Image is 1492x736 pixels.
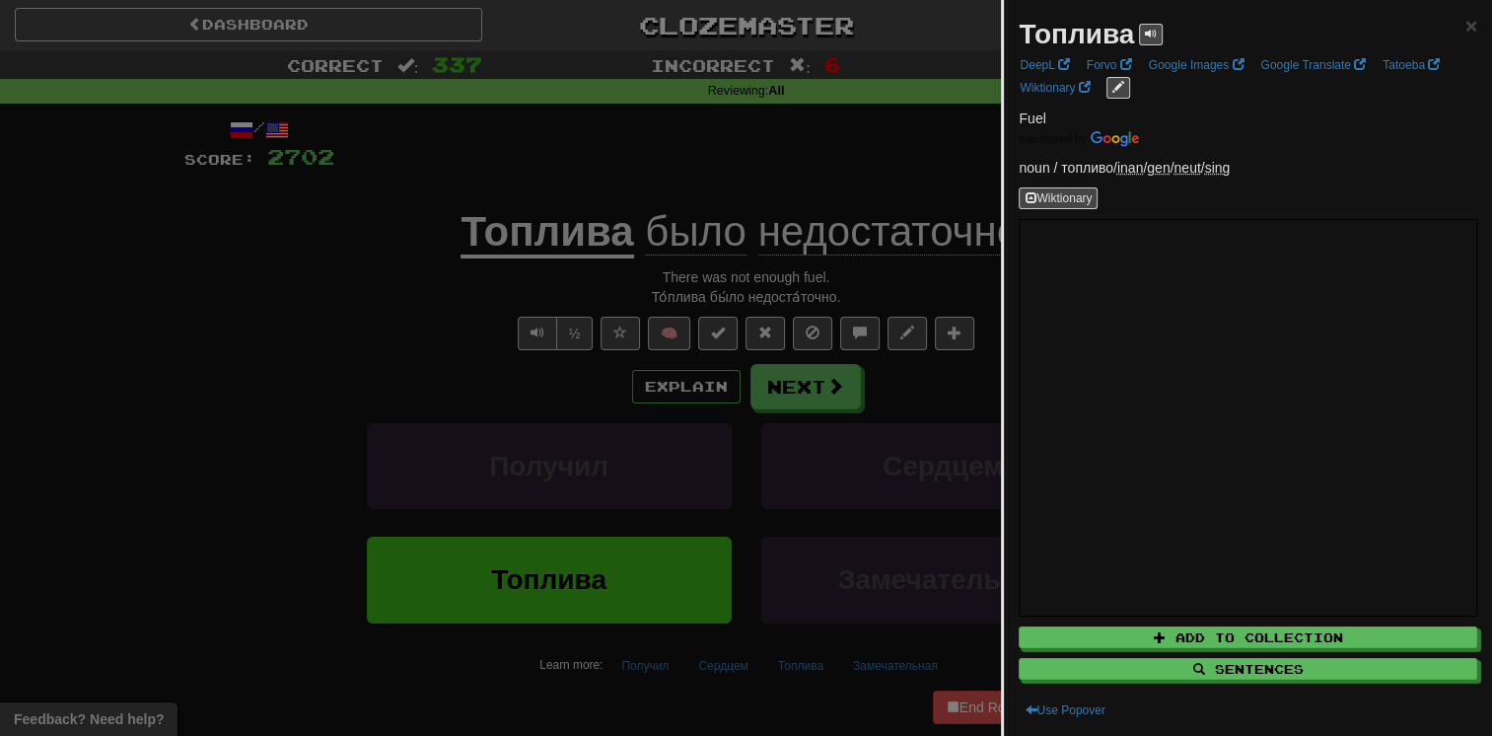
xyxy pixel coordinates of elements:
span: / [1117,160,1147,176]
span: / [1173,160,1204,176]
span: / [1147,160,1173,176]
button: Use Popover [1019,699,1110,721]
a: Wiktionary [1014,77,1096,99]
p: noun / топливо / [1019,158,1477,178]
abbr: Number: Singular number [1205,160,1231,176]
abbr: Gender: Neuter gender [1173,160,1200,176]
a: Google Translate [1254,54,1372,76]
a: Forvo [1081,54,1138,76]
strong: Топлива [1019,19,1134,49]
a: Google Images [1143,54,1250,76]
button: Add to Collection [1019,626,1477,648]
button: Wiktionary [1019,187,1098,209]
img: Color short [1019,131,1139,147]
abbr: Animacy: Inanimate [1117,160,1143,176]
span: Fuel [1019,110,1045,126]
abbr: Case: Genitive [1147,160,1170,176]
a: Tatoeba [1377,54,1446,76]
button: Sentences [1019,658,1477,680]
a: DeepL [1014,54,1075,76]
button: edit links [1106,77,1130,99]
button: Close [1465,15,1477,36]
span: × [1465,14,1477,37]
